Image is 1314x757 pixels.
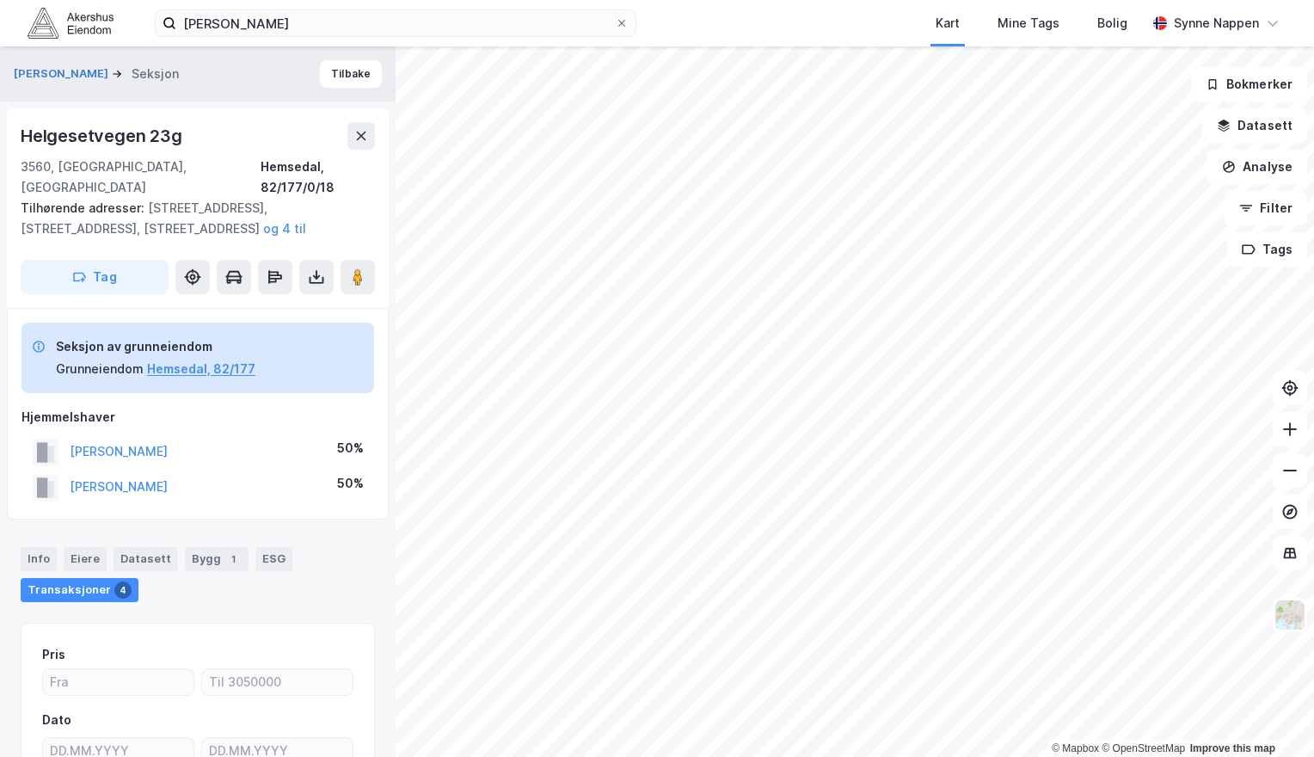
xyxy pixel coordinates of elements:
img: Z [1274,599,1306,631]
button: [PERSON_NAME] [14,65,112,83]
div: Seksjon [132,64,179,84]
input: Fra [43,669,193,695]
div: Synne Nappen [1174,13,1259,34]
div: Info [21,547,57,571]
span: Tilhørende adresser: [21,200,148,215]
div: ESG [255,547,292,571]
div: Eiere [64,547,107,571]
div: 1 [224,551,242,568]
img: akershus-eiendom-logo.9091f326c980b4bce74ccdd9f866810c.svg [28,8,114,38]
div: Hjemmelshaver [21,407,374,428]
div: Pris [42,644,65,665]
div: Kart [936,13,960,34]
button: Tag [21,260,169,294]
button: Bokmerker [1191,67,1307,102]
div: Helgesetvegen 23g [21,122,186,150]
div: Dato [42,710,71,730]
div: Grunneiendom [56,359,144,379]
div: Datasett [114,547,178,571]
button: Datasett [1202,108,1307,143]
div: Hemsedal, 82/177/0/18 [261,157,375,198]
input: Søk på adresse, matrikkel, gårdeiere, leietakere eller personer [176,10,615,36]
input: Til 3050000 [202,669,353,695]
button: Tilbake [320,60,382,88]
div: Seksjon av grunneiendom [56,336,255,357]
div: 50% [337,438,364,459]
button: Filter [1225,191,1307,225]
a: Mapbox [1052,742,1099,754]
div: Bolig [1097,13,1127,34]
div: [STREET_ADDRESS], [STREET_ADDRESS], [STREET_ADDRESS] [21,198,361,239]
div: Bygg [185,547,249,571]
iframe: Chat Widget [1228,674,1314,757]
div: 4 [114,582,132,599]
div: 3560, [GEOGRAPHIC_DATA], [GEOGRAPHIC_DATA] [21,157,261,198]
button: Tags [1227,232,1307,267]
button: Analyse [1207,150,1307,184]
div: Mine Tags [998,13,1059,34]
div: Kontrollprogram for chat [1228,674,1314,757]
div: Transaksjoner [21,578,138,602]
a: OpenStreetMap [1102,742,1185,754]
div: 50% [337,473,364,494]
button: Hemsedal, 82/177 [147,359,255,379]
a: Improve this map [1190,742,1275,754]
